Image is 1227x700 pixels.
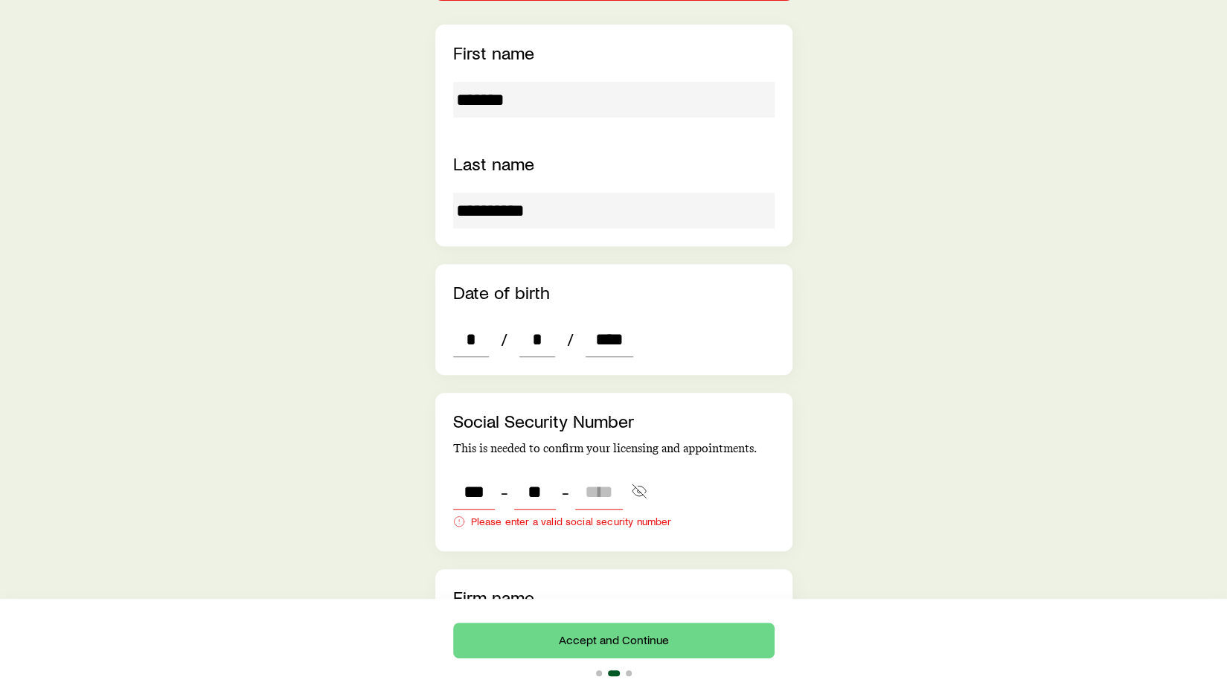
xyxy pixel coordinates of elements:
label: Social Security Number [453,410,634,431]
label: First name [453,42,534,63]
label: Firm name [453,586,534,608]
span: / [561,329,580,350]
span: - [562,481,569,502]
button: Accept and Continue [453,623,775,658]
div: dateOfBirth [453,321,633,357]
label: Date of birth [453,281,550,303]
p: This is needed to confirm your licensing and appointments. [453,441,775,456]
span: - [501,481,508,502]
label: Last name [453,152,534,174]
div: Please enter a valid social security number [453,516,775,527]
span: / [495,329,513,350]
